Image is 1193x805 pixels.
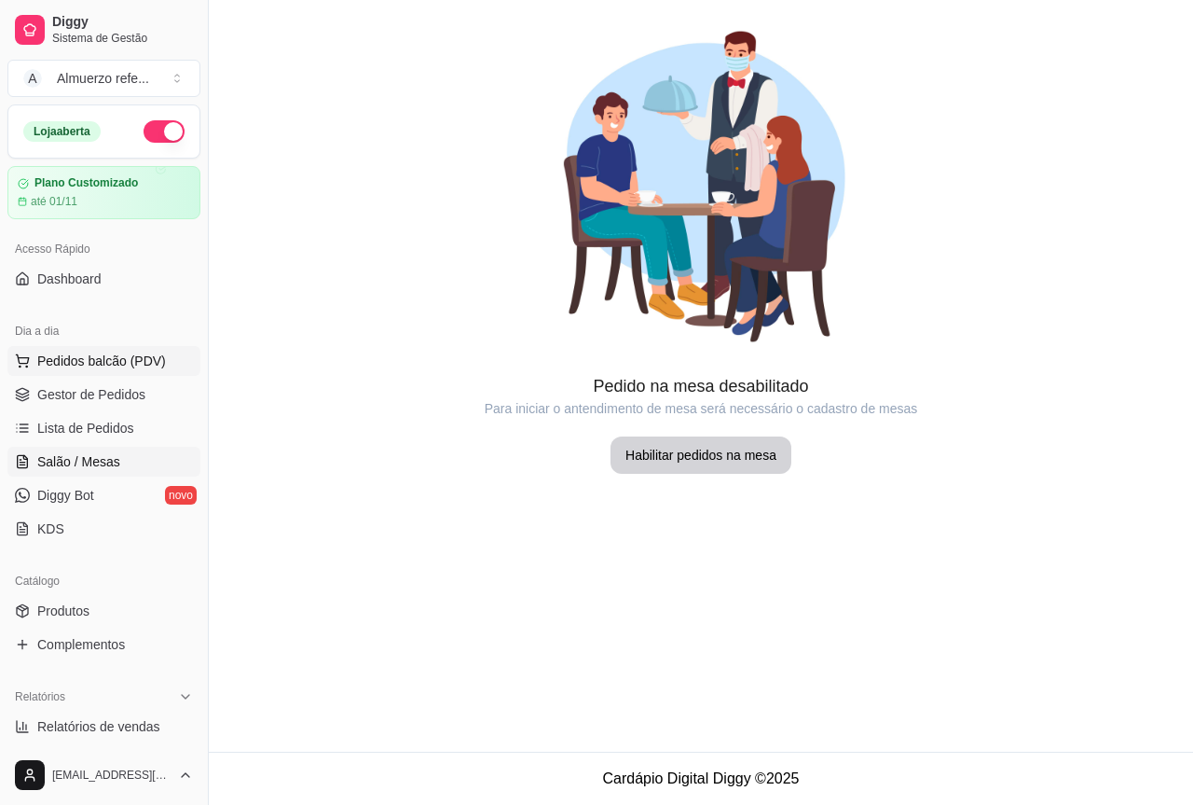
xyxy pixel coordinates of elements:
span: Produtos [37,602,89,620]
div: Catálogo [7,566,200,596]
div: Acesso Rápido [7,234,200,264]
span: Pedidos balcão (PDV) [37,352,166,370]
span: Diggy Bot [37,486,94,505]
span: Diggy [52,14,193,31]
div: Loja aberta [23,121,101,142]
button: Pedidos balcão (PDV) [7,346,200,376]
button: Select a team [7,60,200,97]
span: Sistema de Gestão [52,31,193,46]
a: KDS [7,514,200,544]
div: Almuerzo refe ... [57,69,149,88]
a: Lista de Pedidos [7,413,200,443]
span: A [23,69,42,88]
article: até 01/11 [31,194,77,209]
span: [EMAIL_ADDRESS][DOMAIN_NAME] [52,768,171,783]
span: Relatórios de vendas [37,717,160,736]
span: Relatórios [15,689,65,704]
a: Produtos [7,596,200,626]
a: Diggy Botnovo [7,480,200,510]
a: DiggySistema de Gestão [7,7,200,52]
a: Gestor de Pedidos [7,380,200,409]
span: Complementos [37,635,125,654]
div: Dia a dia [7,316,200,346]
button: [EMAIL_ADDRESS][DOMAIN_NAME] [7,753,200,798]
a: Relatórios de vendas [7,712,200,742]
span: Gestor de Pedidos [37,385,145,404]
button: Alterar Status [144,120,185,143]
a: Salão / Mesas [7,447,200,477]
a: Dashboard [7,264,200,294]
span: Salão / Mesas [37,452,120,471]
span: KDS [37,520,64,538]
footer: Cardápio Digital Diggy © 2025 [209,752,1193,805]
a: Plano Customizadoaté 01/11 [7,166,200,219]
article: Plano Customizado [34,176,138,190]
article: Pedido na mesa desabilitado [209,373,1193,399]
span: Lista de Pedidos [37,419,134,437]
span: Dashboard [37,270,102,288]
button: Habilitar pedidos na mesa [610,437,791,474]
a: Complementos [7,630,200,659]
article: Para iniciar o antendimento de mesa será necessário o cadastro de mesas [209,399,1193,418]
